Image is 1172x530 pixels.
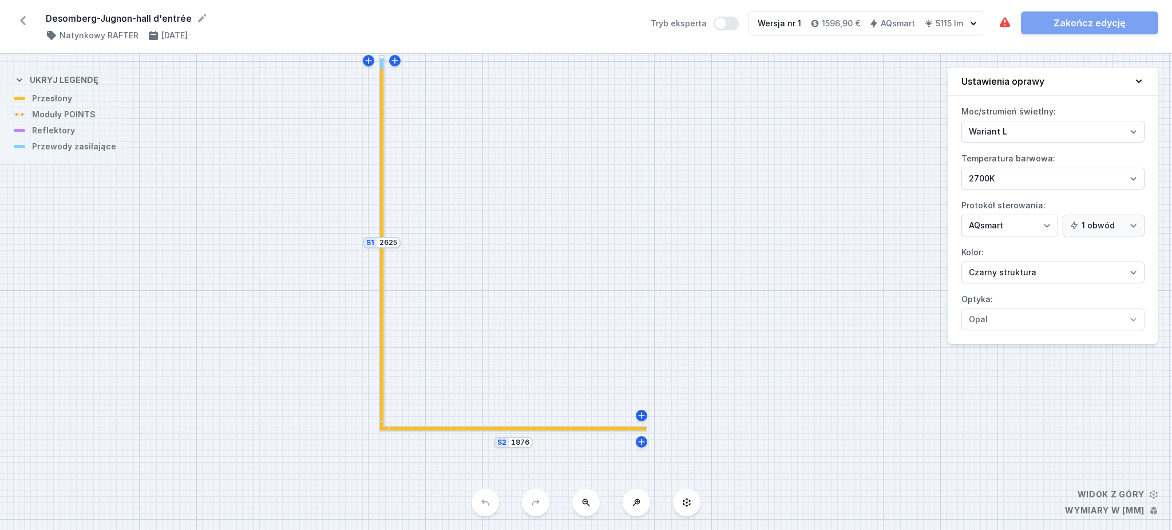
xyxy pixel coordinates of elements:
[714,17,739,30] button: Tryb eksperta
[961,215,1058,236] select: Protokół sterowania:
[511,438,529,447] input: Wymiar [mm]
[961,149,1145,189] label: Temperatura barwowa:
[961,262,1145,283] select: Kolor:
[651,17,739,30] label: Tryb eksperta
[822,18,860,29] h4: 1596,90 €
[379,238,397,247] input: Wymiar [mm]
[748,11,984,35] button: Wersja nr 11596,90 €AQsmart5115 lm
[758,18,801,29] div: Wersja nr 1
[961,290,1145,330] label: Optyka:
[161,30,188,41] h4: [DATE]
[961,243,1145,283] label: Kolor:
[961,102,1145,143] label: Moc/strumień świetlny:
[961,196,1145,236] label: Protokół sterowania:
[936,18,963,29] h4: 5115 lm
[46,11,637,25] form: Desomberg-Jugnon-hall d'entrée
[881,18,915,29] h4: AQsmart
[961,121,1145,143] select: Moc/strumień świetlny:
[1063,215,1145,236] select: Protokół sterowania:
[961,74,1044,88] h4: Ustawienia oprawy
[14,65,98,93] button: Ukryj legendę
[961,308,1145,330] select: Optyka:
[961,168,1145,189] select: Temperatura barwowa:
[60,30,138,41] h4: Natynkowy RAFTER
[196,13,208,24] button: Edytuj nazwę projektu
[948,68,1158,96] button: Ustawienia oprawy
[30,74,98,86] h4: Ukryj legendę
